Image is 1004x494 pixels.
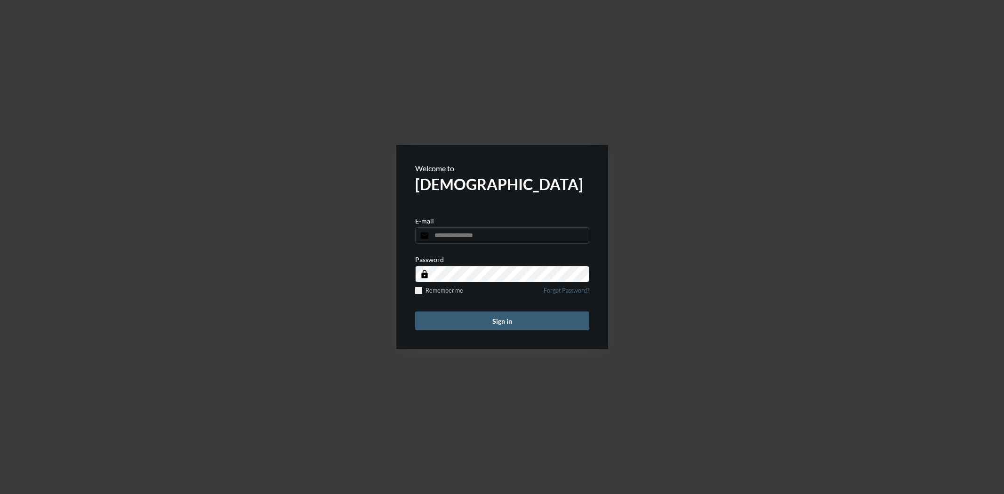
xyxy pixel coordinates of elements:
[415,255,444,263] p: Password
[415,175,589,193] h2: [DEMOGRAPHIC_DATA]
[415,287,463,294] label: Remember me
[415,217,434,225] p: E-mail
[415,164,589,173] p: Welcome to
[544,287,589,300] a: Forgot Password?
[415,311,589,330] button: Sign in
